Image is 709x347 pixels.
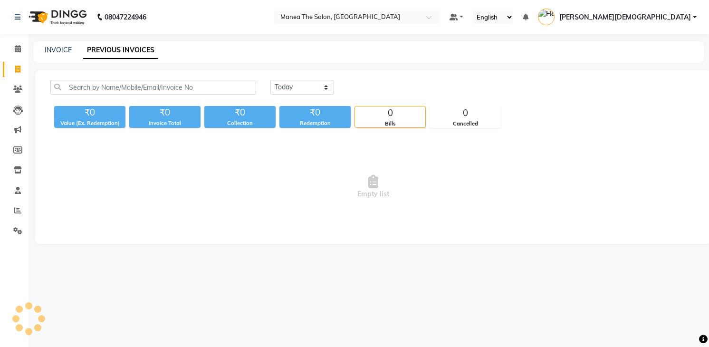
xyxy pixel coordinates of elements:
[559,12,691,22] span: [PERSON_NAME][DEMOGRAPHIC_DATA]
[129,119,201,127] div: Invoice Total
[24,4,89,30] img: logo
[105,4,146,30] b: 08047224946
[50,80,256,95] input: Search by Name/Mobile/Email/Invoice No
[355,106,425,120] div: 0
[50,139,696,234] span: Empty list
[279,106,351,119] div: ₹0
[204,119,276,127] div: Collection
[204,106,276,119] div: ₹0
[45,46,72,54] a: INVOICE
[83,42,158,59] a: PREVIOUS INVOICES
[54,106,125,119] div: ₹0
[430,120,500,128] div: Cancelled
[279,119,351,127] div: Redemption
[129,106,201,119] div: ₹0
[355,120,425,128] div: Bills
[430,106,500,120] div: 0
[538,9,555,25] img: Hari Krishna
[54,119,125,127] div: Value (Ex. Redemption)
